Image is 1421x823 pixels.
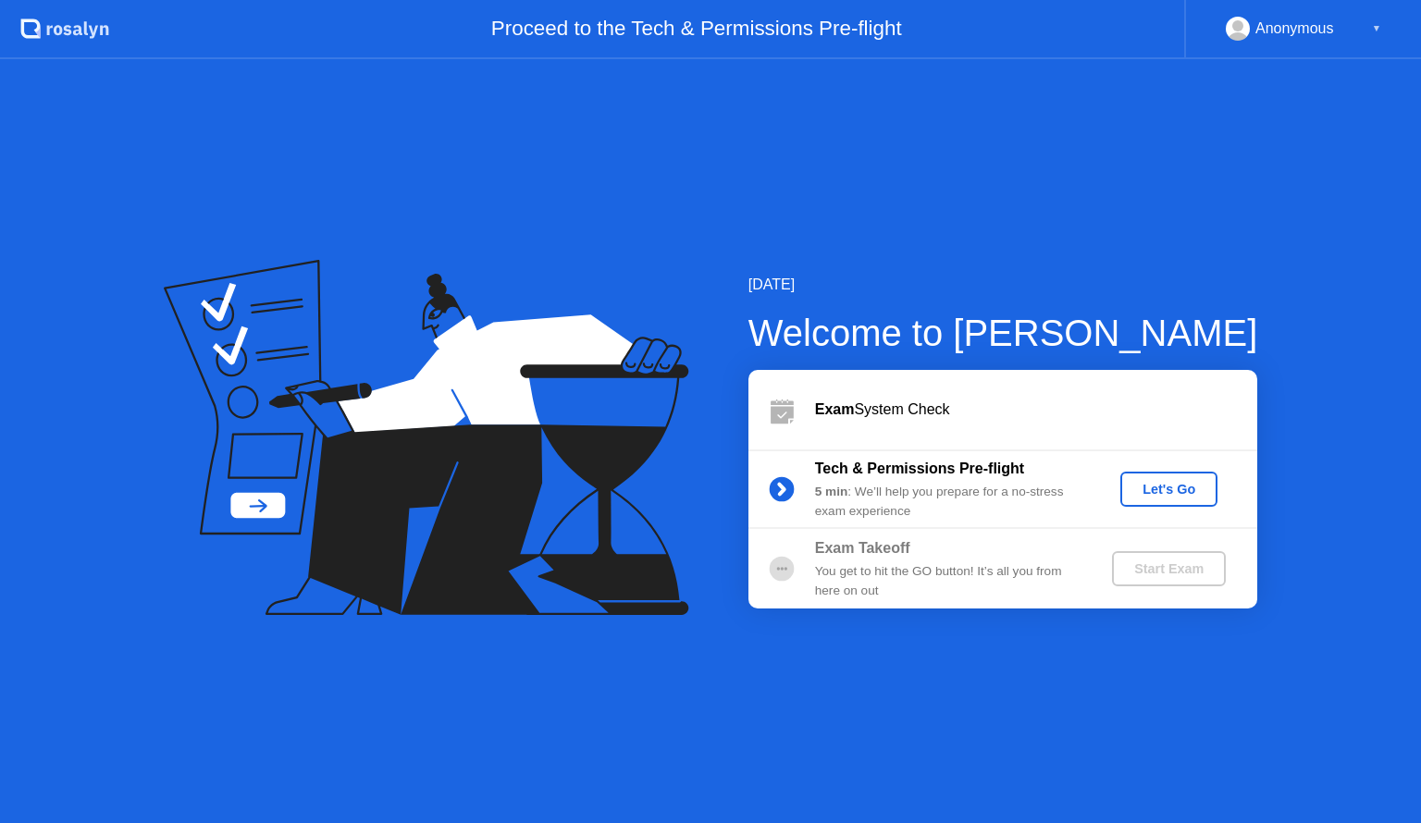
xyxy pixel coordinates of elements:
div: : We’ll help you prepare for a no-stress exam experience [815,483,1081,521]
div: You get to hit the GO button! It’s all you from here on out [815,562,1081,600]
div: ▼ [1372,17,1381,41]
b: Tech & Permissions Pre-flight [815,461,1024,476]
b: Exam Takeoff [815,540,910,556]
div: Anonymous [1255,17,1334,41]
button: Let's Go [1120,472,1217,507]
b: Exam [815,401,855,417]
div: Start Exam [1119,561,1218,576]
div: System Check [815,399,1257,421]
button: Start Exam [1112,551,1226,586]
b: 5 min [815,485,848,498]
div: Let's Go [1128,482,1210,497]
div: Welcome to [PERSON_NAME] [748,305,1258,361]
div: [DATE] [748,274,1258,296]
